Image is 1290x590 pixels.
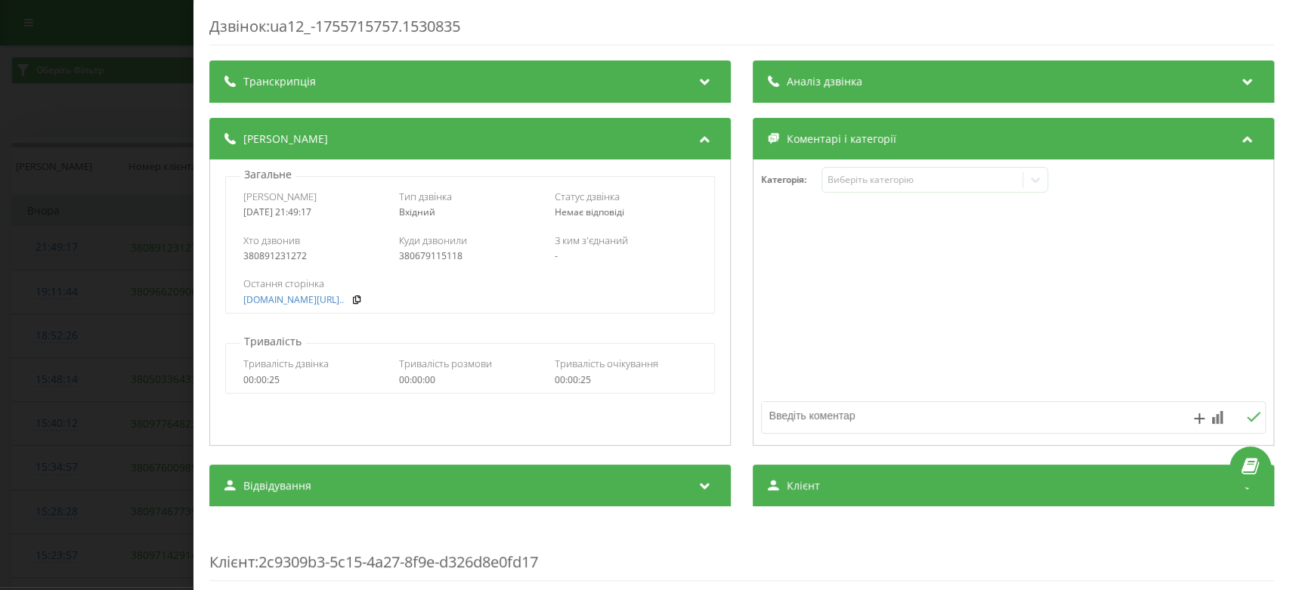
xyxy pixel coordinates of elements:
[243,74,316,89] span: Транскрипція
[555,375,697,385] div: 00:00:25
[399,190,452,203] span: Тип дзвінка
[555,190,620,203] span: Статус дзвінка
[555,205,624,218] span: Немає відповіді
[243,276,324,290] span: Остання сторінка
[209,521,1274,581] div: : 2c9309b3-5c15-4a27-8f9e-d326d8e0fd17
[240,334,305,349] p: Тривалість
[243,207,385,218] div: [DATE] 21:49:17
[399,233,467,247] span: Куди дзвонили
[243,131,328,147] span: [PERSON_NAME]
[243,190,317,203] span: [PERSON_NAME]
[243,251,385,261] div: 380891231272
[240,167,295,182] p: Загальне
[243,478,311,493] span: Відвідування
[787,131,896,147] span: Коментарі і категорії
[243,357,329,370] span: Тривалість дзвінка
[399,205,435,218] span: Вхідний
[761,175,821,185] h4: Категорія :
[828,174,1016,186] div: Виберіть категорію
[399,357,492,370] span: Тривалість розмови
[399,375,541,385] div: 00:00:00
[243,233,300,247] span: Хто дзвонив
[209,16,1274,45] div: Дзвінок : ua12_-1755715757.1530835
[787,478,820,493] span: Клієнт
[555,251,697,261] div: -
[243,375,385,385] div: 00:00:25
[243,295,344,305] a: [DOMAIN_NAME][URL]..
[399,251,541,261] div: 380679115118
[787,74,862,89] span: Аналіз дзвінка
[555,357,658,370] span: Тривалість очікування
[555,233,628,247] span: З ким з'єднаний
[209,551,255,572] span: Клієнт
